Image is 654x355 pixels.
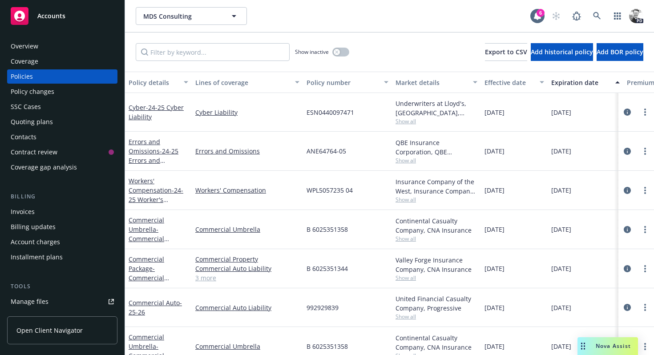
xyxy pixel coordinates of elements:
a: Search [588,7,606,25]
a: Contract review [7,145,117,159]
div: Billing [7,192,117,201]
a: Workers' Compensation [195,186,299,195]
a: circleInformation [622,224,633,235]
div: Manage files [11,294,48,309]
a: Account charges [7,235,117,249]
div: 6 [537,9,545,17]
a: Coverage gap analysis [7,160,117,174]
button: Policy number [303,72,392,93]
a: Accounts [7,4,117,28]
a: circleInformation [622,146,633,157]
div: Account charges [11,235,60,249]
a: Report a Bug [568,7,585,25]
a: Contacts [7,130,117,144]
span: Export to CSV [485,48,527,56]
span: - Commercial Umbrella [129,225,169,252]
button: Market details [392,72,481,93]
div: Policy number [307,78,379,87]
span: Add BOR policy [597,48,643,56]
button: Policy details [125,72,192,93]
div: Continental Casualty Company, CNA Insurance [396,333,477,352]
a: circleInformation [622,263,633,274]
a: Manage files [7,294,117,309]
span: [DATE] [484,108,505,117]
a: Policy changes [7,85,117,99]
span: [DATE] [551,108,571,117]
span: [DATE] [484,342,505,351]
div: Invoices [11,205,35,219]
a: 3 more [195,273,299,282]
a: more [640,224,650,235]
a: circleInformation [622,302,633,313]
a: Commercial Umbrella [129,216,164,252]
a: more [640,146,650,157]
span: Nova Assist [596,342,631,350]
a: Commercial Auto Liability [195,303,299,312]
div: Billing updates [11,220,56,234]
a: Commercial Auto [129,299,182,316]
a: Policies [7,69,117,84]
a: Workers' Compensation [129,177,183,213]
button: MDS Consulting [136,7,247,25]
a: Errors and Omissions [195,146,299,156]
a: more [640,302,650,313]
a: more [640,263,650,274]
span: - 24-25 Worker's Compensation [129,186,183,213]
a: Installment plans [7,250,117,264]
div: Lines of coverage [195,78,290,87]
span: [DATE] [484,264,505,273]
div: Market details [396,78,468,87]
div: QBE Insurance Corporation, QBE Insurance Group, RT Specialty Insurance Services, LLC (RSG Special... [396,138,477,157]
div: SSC Cases [11,100,41,114]
div: Expiration date [551,78,610,87]
span: Open Client Navigator [16,326,83,335]
div: Installment plans [11,250,63,264]
div: Coverage gap analysis [11,160,77,174]
a: Commercial Umbrella [195,342,299,351]
a: Errors and Omissions [129,137,178,174]
div: Contract review [11,145,57,159]
button: Add historical policy [531,43,593,61]
span: [DATE] [484,146,505,156]
span: B 6025351358 [307,342,348,351]
span: [DATE] [551,342,571,351]
span: [DATE] [551,225,571,234]
div: Effective date [484,78,534,87]
a: Invoices [7,205,117,219]
span: - 24-25 Cyber Liability [129,103,184,121]
div: Continental Casualty Company, CNA Insurance [396,216,477,235]
span: [DATE] [551,186,571,195]
span: [DATE] [484,303,505,312]
div: Overview [11,39,38,53]
div: United Financial Casualty Company, Progressive [396,294,477,313]
span: Show all [396,157,477,164]
a: Switch app [609,7,626,25]
span: Show inactive [295,48,329,56]
div: Tools [7,282,117,291]
div: Policy details [129,78,178,87]
img: photo [629,9,643,23]
div: Policy changes [11,85,54,99]
div: Underwriters at Lloyd's, [GEOGRAPHIC_DATA], [PERSON_NAME] of [GEOGRAPHIC_DATA], RT Specialty Insu... [396,99,477,117]
span: [DATE] [551,303,571,312]
div: Insurance Company of the West, Insurance Company of the West (ICW) [396,177,477,196]
a: more [640,107,650,117]
a: Commercial Auto Liability [195,264,299,273]
span: [DATE] [551,264,571,273]
div: Quoting plans [11,115,53,129]
input: Filter by keyword... [136,43,290,61]
span: [DATE] [484,186,505,195]
a: Billing updates [7,220,117,234]
span: B 6025351344 [307,264,348,273]
a: Quoting plans [7,115,117,129]
a: Commercial Property [195,254,299,264]
a: SSC Cases [7,100,117,114]
span: MDS Consulting [143,12,220,21]
span: - 24-25 Errors and Omissions [129,147,178,174]
div: Coverage [11,54,38,69]
span: Show all [396,313,477,320]
a: Commercial Package [129,255,164,291]
a: circleInformation [622,185,633,196]
span: B 6025351358 [307,225,348,234]
span: - Commercial Package [129,264,169,291]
